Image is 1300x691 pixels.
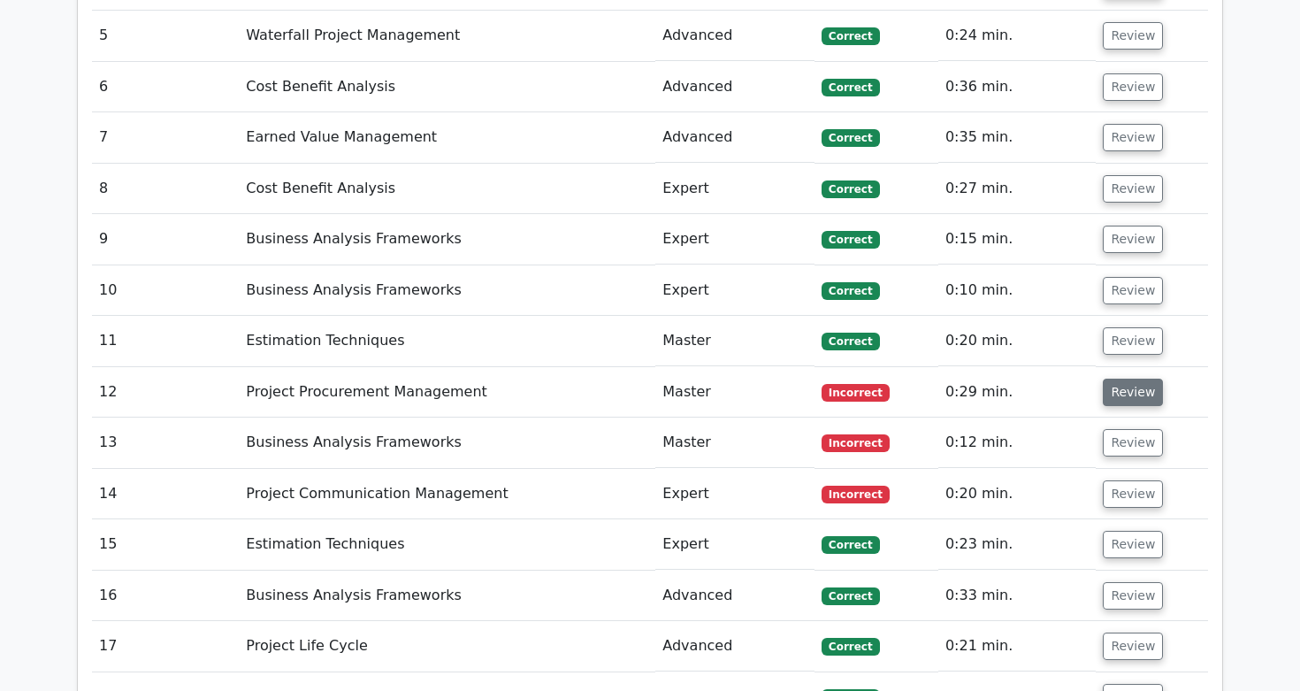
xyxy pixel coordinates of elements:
button: Review [1103,327,1163,355]
td: Advanced [655,112,814,163]
td: 16 [92,571,239,621]
button: Review [1103,124,1163,151]
td: 0:21 min. [938,621,1096,672]
button: Review [1103,379,1163,406]
td: 0:33 min. [938,571,1096,621]
td: 0:15 min. [938,214,1096,265]
td: 6 [92,62,239,112]
td: Business Analysis Frameworks [239,214,655,265]
td: Earned Value Management [239,112,655,163]
span: Incorrect [822,486,890,503]
td: Master [655,367,814,418]
td: Advanced [655,62,814,112]
td: Project Communication Management [239,469,655,519]
td: 0:27 min. [938,164,1096,214]
button: Review [1103,226,1163,253]
td: 13 [92,418,239,468]
span: Correct [822,27,879,45]
td: 15 [92,519,239,570]
button: Review [1103,277,1163,304]
td: Advanced [655,11,814,61]
td: 10 [92,265,239,316]
button: Review [1103,429,1163,457]
td: Waterfall Project Management [239,11,655,61]
span: Correct [822,129,879,147]
td: Advanced [655,571,814,621]
td: 0:36 min. [938,62,1096,112]
td: Master [655,316,814,366]
span: Correct [822,638,879,656]
td: Business Analysis Frameworks [239,571,655,621]
td: Project Procurement Management [239,367,655,418]
span: Correct [822,282,879,300]
td: 0:20 min. [938,469,1096,519]
button: Review [1103,582,1163,610]
td: Master [655,418,814,468]
td: Project Life Cycle [239,621,655,672]
td: 12 [92,367,239,418]
td: Advanced [655,621,814,672]
td: Cost Benefit Analysis [239,62,655,112]
td: 0:23 min. [938,519,1096,570]
td: Expert [655,214,814,265]
span: Correct [822,231,879,249]
td: 0:20 min. [938,316,1096,366]
span: Correct [822,180,879,198]
td: 0:24 min. [938,11,1096,61]
td: 9 [92,214,239,265]
td: Business Analysis Frameworks [239,265,655,316]
td: Expert [655,519,814,570]
td: 0:10 min. [938,265,1096,316]
td: Expert [655,469,814,519]
td: 17 [92,621,239,672]
td: 11 [92,316,239,366]
button: Review [1103,22,1163,50]
span: Correct [822,536,879,554]
td: Business Analysis Frameworks [239,418,655,468]
td: 0:12 min. [938,418,1096,468]
td: 0:29 min. [938,367,1096,418]
button: Review [1103,73,1163,101]
span: Correct [822,333,879,350]
td: Estimation Techniques [239,519,655,570]
td: Cost Benefit Analysis [239,164,655,214]
button: Review [1103,633,1163,660]
button: Review [1103,531,1163,558]
button: Review [1103,175,1163,203]
button: Review [1103,480,1163,508]
td: 5 [92,11,239,61]
td: 0:35 min. [938,112,1096,163]
span: Incorrect [822,384,890,402]
td: 7 [92,112,239,163]
td: 8 [92,164,239,214]
td: Expert [655,164,814,214]
td: 14 [92,469,239,519]
td: Expert [655,265,814,316]
span: Incorrect [822,434,890,452]
span: Correct [822,587,879,605]
td: Estimation Techniques [239,316,655,366]
span: Correct [822,79,879,96]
